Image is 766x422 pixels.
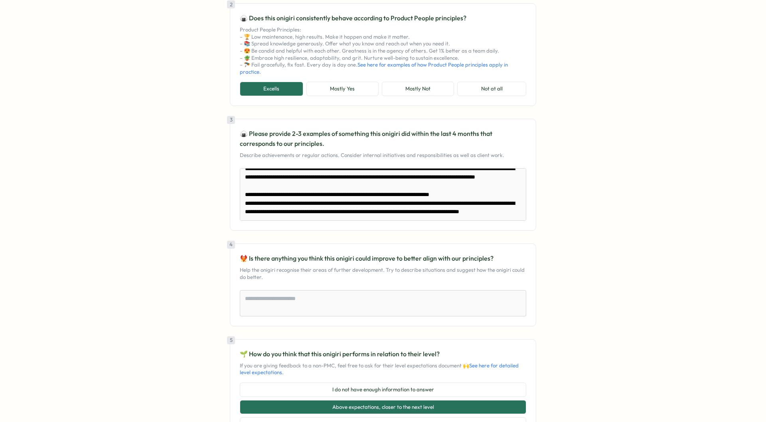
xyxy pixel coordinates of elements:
p: Product People Principles: – 🏆 Low maintenance, high results. Make it happen and make it matter. ... [240,26,526,75]
p: 🌱 How do you think that this onigiri performs in relation to their level? [240,349,526,359]
a: See here for examples of how Product People principles apply in practice. [240,61,508,75]
div: 4 [227,241,235,249]
div: 3 [227,116,235,124]
a: See here for detailed level expectations. [240,362,519,376]
button: Above expectations, closer to the next level [240,400,526,414]
p: If you are giving feedback to a non-PMC, feel free to ask for their level expectations document 🙌 [240,362,526,376]
p: 🍙 Please provide 2-3 examples of something this onigiri did within the last 4 months that corresp... [240,129,526,149]
p: Describe achievements or regular actions. Consider internal initiatives and responsibilities as w... [240,152,526,159]
p: Help the onigiri recognise their areas of further development. Try to describe situations and sug... [240,267,526,281]
p: 🐦‍🔥 Is there anything you think this onigiri could improve to better align with our principles? [240,253,526,263]
button: Mostly Yes [306,82,379,96]
p: 🍙 Does this onigiri consistently behave according to Product People principles? [240,13,526,23]
button: Excells [240,82,303,96]
div: 2 [227,0,235,8]
button: I do not have enough information to answer [240,383,526,397]
div: 5 [227,336,235,344]
button: Not at all [457,82,526,96]
button: Mostly Not [382,82,454,96]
